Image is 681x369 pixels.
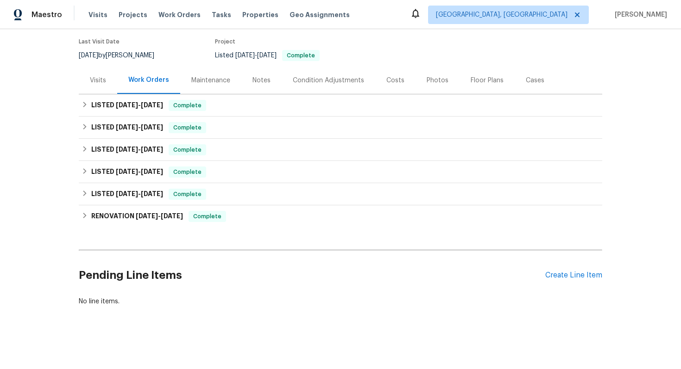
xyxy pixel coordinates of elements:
[611,10,667,19] span: [PERSON_NAME]
[526,76,544,85] div: Cases
[141,146,163,153] span: [DATE]
[141,124,163,130] span: [DATE]
[79,161,602,183] div: LISTED [DATE]-[DATE]Complete
[79,94,602,117] div: LISTED [DATE]-[DATE]Complete
[116,168,163,175] span: -
[235,52,255,59] span: [DATE]
[136,213,158,219] span: [DATE]
[293,76,364,85] div: Condition Adjustments
[170,190,205,199] span: Complete
[32,10,62,19] span: Maestro
[170,123,205,132] span: Complete
[170,167,205,177] span: Complete
[91,100,163,111] h6: LISTED
[436,10,567,19] span: [GEOGRAPHIC_DATA], [GEOGRAPHIC_DATA]
[290,10,350,19] span: Geo Assignments
[257,52,277,59] span: [DATE]
[242,10,278,19] span: Properties
[88,10,107,19] span: Visits
[116,191,163,197] span: -
[191,76,230,85] div: Maintenance
[427,76,448,85] div: Photos
[79,205,602,228] div: RENOVATION [DATE]-[DATE]Complete
[116,146,138,153] span: [DATE]
[471,76,504,85] div: Floor Plans
[116,124,138,130] span: [DATE]
[116,168,138,175] span: [DATE]
[141,191,163,197] span: [DATE]
[189,212,225,221] span: Complete
[90,76,106,85] div: Visits
[141,102,163,108] span: [DATE]
[141,168,163,175] span: [DATE]
[158,10,201,19] span: Work Orders
[128,75,169,85] div: Work Orders
[79,183,602,205] div: LISTED [DATE]-[DATE]Complete
[116,102,163,108] span: -
[119,10,147,19] span: Projects
[170,101,205,110] span: Complete
[215,52,320,59] span: Listed
[79,139,602,161] div: LISTED [DATE]-[DATE]Complete
[91,166,163,178] h6: LISTED
[91,144,163,155] h6: LISTED
[91,211,183,222] h6: RENOVATION
[79,254,545,297] h2: Pending Line Items
[79,52,98,59] span: [DATE]
[116,124,163,130] span: -
[79,117,602,139] div: LISTED [DATE]-[DATE]Complete
[170,145,205,154] span: Complete
[386,76,404,85] div: Costs
[79,39,120,44] span: Last Visit Date
[79,50,165,61] div: by [PERSON_NAME]
[136,213,183,219] span: -
[91,122,163,133] h6: LISTED
[283,53,319,58] span: Complete
[215,39,235,44] span: Project
[116,102,138,108] span: [DATE]
[91,189,163,200] h6: LISTED
[116,191,138,197] span: [DATE]
[212,12,231,18] span: Tasks
[545,271,602,280] div: Create Line Item
[252,76,271,85] div: Notes
[116,146,163,153] span: -
[79,297,602,306] div: No line items.
[161,213,183,219] span: [DATE]
[235,52,277,59] span: -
